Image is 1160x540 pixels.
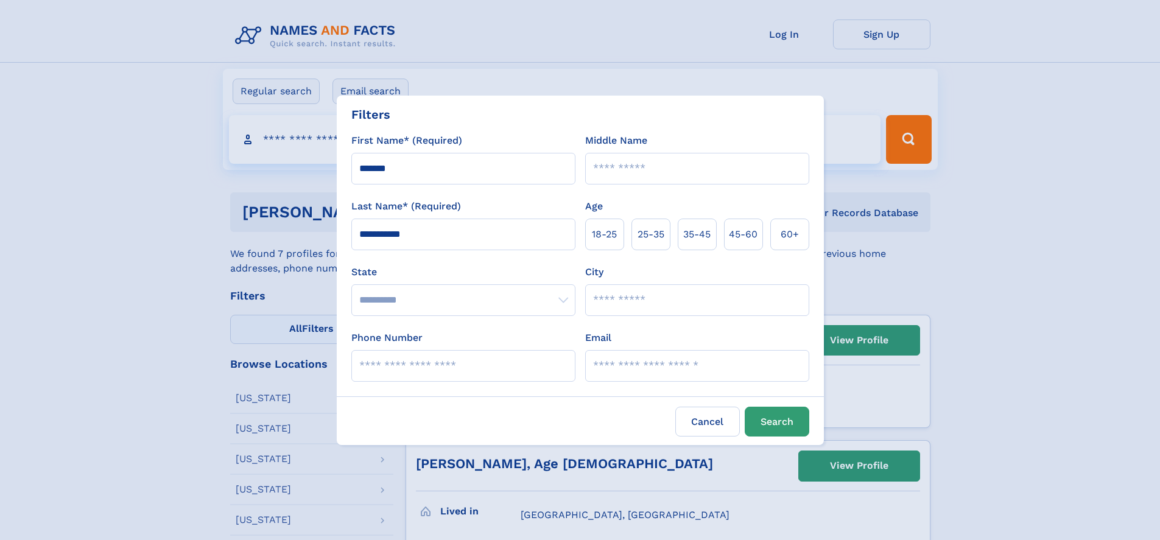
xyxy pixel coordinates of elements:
label: State [351,265,575,279]
span: 60+ [781,227,799,242]
label: Phone Number [351,331,423,345]
label: Last Name* (Required) [351,199,461,214]
span: 18‑25 [592,227,617,242]
label: First Name* (Required) [351,133,462,148]
div: Filters [351,105,390,124]
label: Age [585,199,603,214]
label: Middle Name [585,133,647,148]
span: 25‑35 [638,227,664,242]
span: 45‑60 [729,227,758,242]
label: Cancel [675,407,740,437]
label: City [585,265,603,279]
span: 35‑45 [683,227,711,242]
button: Search [745,407,809,437]
label: Email [585,331,611,345]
